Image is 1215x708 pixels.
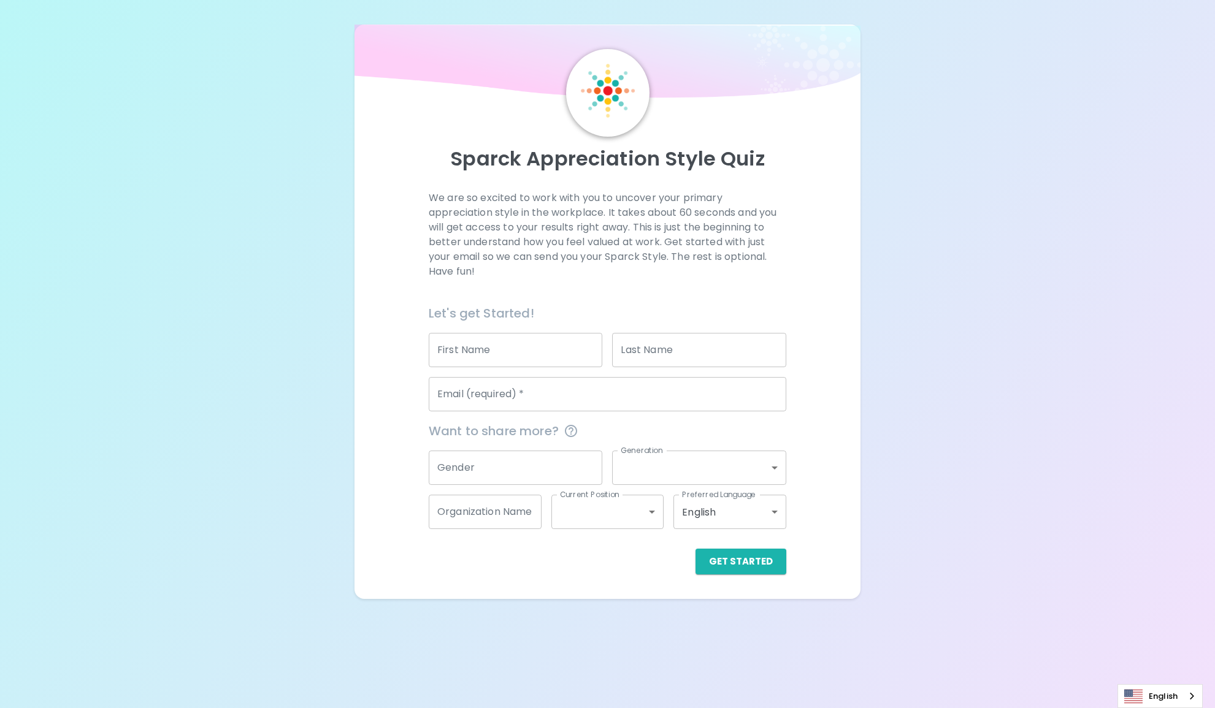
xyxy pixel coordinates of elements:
[1117,684,1203,708] aside: Language selected: English
[429,191,786,279] p: We are so excited to work with you to uncover your primary appreciation style in the workplace. I...
[1117,684,1203,708] div: Language
[1118,685,1202,707] a: English
[369,147,846,171] p: Sparck Appreciation Style Quiz
[355,25,860,104] img: wave
[581,64,635,118] img: Sparck Logo
[429,303,786,323] h6: Let's get Started!
[673,495,786,529] div: English
[621,445,663,455] label: Generation
[564,424,578,438] svg: This information is completely confidential and only used for aggregated appreciation studies at ...
[560,489,619,500] label: Current Position
[429,421,786,441] span: Want to share more?
[682,489,756,500] label: Preferred Language
[696,549,786,574] button: Get Started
